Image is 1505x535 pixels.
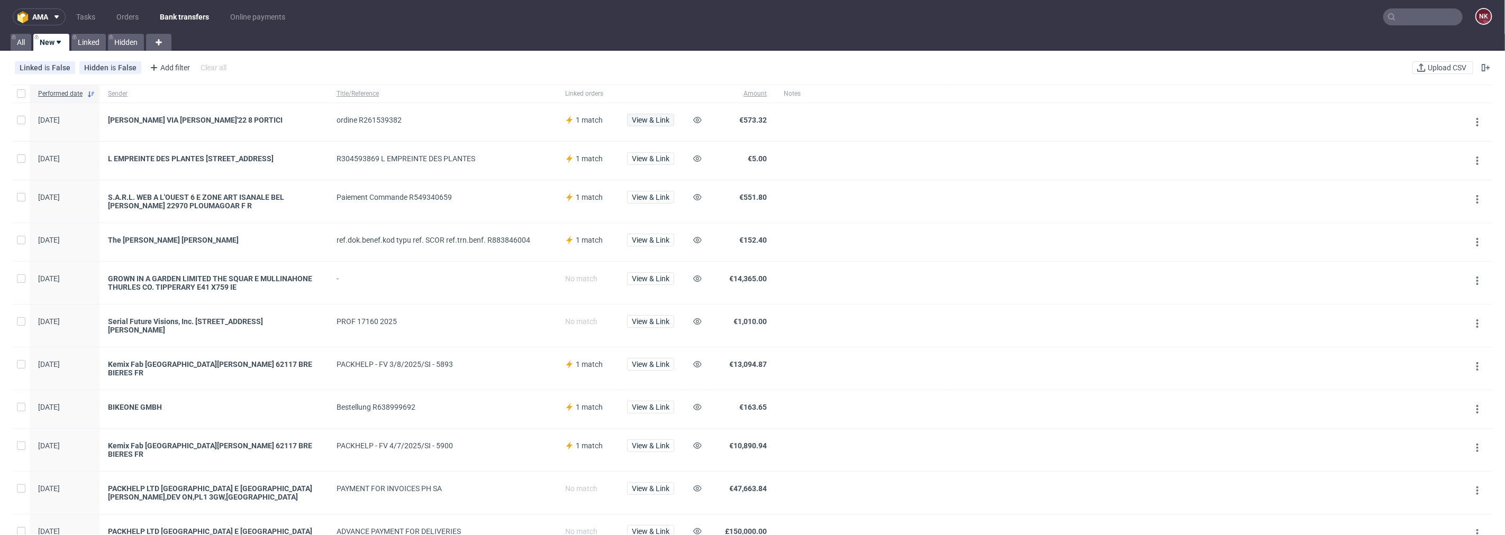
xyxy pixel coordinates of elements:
[627,114,674,126] button: View & Link
[632,403,669,411] span: View & Link
[108,193,320,210] a: S.A.R.L. WEB A L'OUEST 6 E ZONE ART ISANALE BEL [PERSON_NAME] 22970 PLOUMAGOAR F R
[108,34,144,51] a: Hidden
[337,193,548,201] div: Paiement Commande R549340659
[337,317,548,326] div: PROF 17160 2025
[748,154,767,163] span: €5.00
[576,116,603,124] span: 1 match
[576,236,603,244] span: 1 match
[337,89,548,98] span: Title/Reference
[627,360,674,368] a: View & Link
[118,63,137,72] div: False
[565,274,597,283] span: No match
[108,154,320,163] a: L EMPREINTE DES PLANTES [STREET_ADDRESS]
[38,403,60,411] span: [DATE]
[784,89,942,98] span: Notes
[71,34,106,51] a: Linked
[108,403,320,411] a: BIKEONE GMBH
[632,442,669,449] span: View & Link
[1476,9,1491,24] figcaption: NK
[153,8,215,25] a: Bank transfers
[627,191,674,204] button: View & Link
[627,236,674,244] a: View & Link
[627,441,674,450] a: View & Link
[729,274,767,283] span: €14,365.00
[576,441,603,450] span: 1 match
[11,34,31,51] a: All
[576,360,603,368] span: 1 match
[108,360,320,377] a: Kemix Fab [GEOGRAPHIC_DATA][PERSON_NAME] 62117 BRE BIERES FR
[739,236,767,244] span: €152.40
[729,484,767,493] span: €47,663.84
[627,358,674,371] button: View & Link
[565,484,597,493] span: No match
[565,317,597,326] span: No match
[632,485,669,492] span: View & Link
[38,274,60,283] span: [DATE]
[108,441,320,458] a: Kemix Fab [GEOGRAPHIC_DATA][PERSON_NAME] 62117 BRE BIERES FR
[632,236,669,244] span: View & Link
[33,34,69,51] a: New
[576,193,603,201] span: 1 match
[627,403,674,411] a: View & Link
[627,315,674,328] button: View & Link
[1412,61,1473,74] button: Upload CSV
[576,154,603,163] span: 1 match
[13,8,66,25] button: ama
[627,116,674,124] a: View & Link
[108,484,320,501] a: PACKHELP LTD [GEOGRAPHIC_DATA] E [GEOGRAPHIC_DATA][PERSON_NAME],DEV ON,PL1 3GW,[GEOGRAPHIC_DATA]
[70,8,102,25] a: Tasks
[38,236,60,244] span: [DATE]
[108,236,320,244] a: The [PERSON_NAME] [PERSON_NAME]
[632,116,669,124] span: View & Link
[739,116,767,124] span: €573.32
[32,13,48,21] span: ama
[627,154,674,163] a: View & Link
[729,360,767,368] span: €13,094.87
[627,439,674,452] button: View & Link
[632,528,669,535] span: View & Link
[198,60,229,75] div: Clear all
[733,317,767,326] span: €1,010.00
[632,318,669,325] span: View & Link
[627,401,674,413] button: View & Link
[52,63,70,72] div: False
[38,360,60,368] span: [DATE]
[224,8,292,25] a: Online payments
[38,317,60,326] span: [DATE]
[337,360,548,368] div: PACKHELP - FV 3/8/2025/SI - 5893
[627,193,674,201] a: View & Link
[20,63,44,72] span: Linked
[632,361,669,368] span: View & Link
[337,274,548,283] div: -
[337,403,548,411] div: Bestellung R638999692
[627,152,674,165] button: View & Link
[38,116,60,124] span: [DATE]
[38,484,60,493] span: [DATE]
[337,441,548,450] div: PACKHELP - FV 4/7/2025/SI - 5900
[337,484,548,493] div: PAYMENT FOR INVOICES PH SA
[337,236,548,244] div: ref.dok.benef.kod typu ref. SCOR ref.trn.benf. R883846004
[627,234,674,246] button: View & Link
[108,116,320,124] a: [PERSON_NAME] VIA [PERSON_NAME]'22 8 PORTICI
[1426,64,1468,71] span: Upload CSV
[38,89,83,98] span: Performed date
[146,59,192,76] div: Add filter
[632,155,669,162] span: View & Link
[17,11,32,23] img: logo
[632,193,669,201] span: View & Link
[337,116,548,124] div: ordine R261539382
[565,89,610,98] span: Linked orders
[111,63,118,72] span: is
[108,274,320,291] a: GROWN IN A GARDEN LIMITED THE SQUAR E MULLINAHONE THURLES CO. TIPPERARY E41 X759 IE
[108,317,320,334] a: Serial Future Visions, Inc. [STREET_ADDRESS][PERSON_NAME]
[337,154,548,163] div: R304593869 L EMPREINTE DES PLANTES
[627,274,674,283] a: View & Link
